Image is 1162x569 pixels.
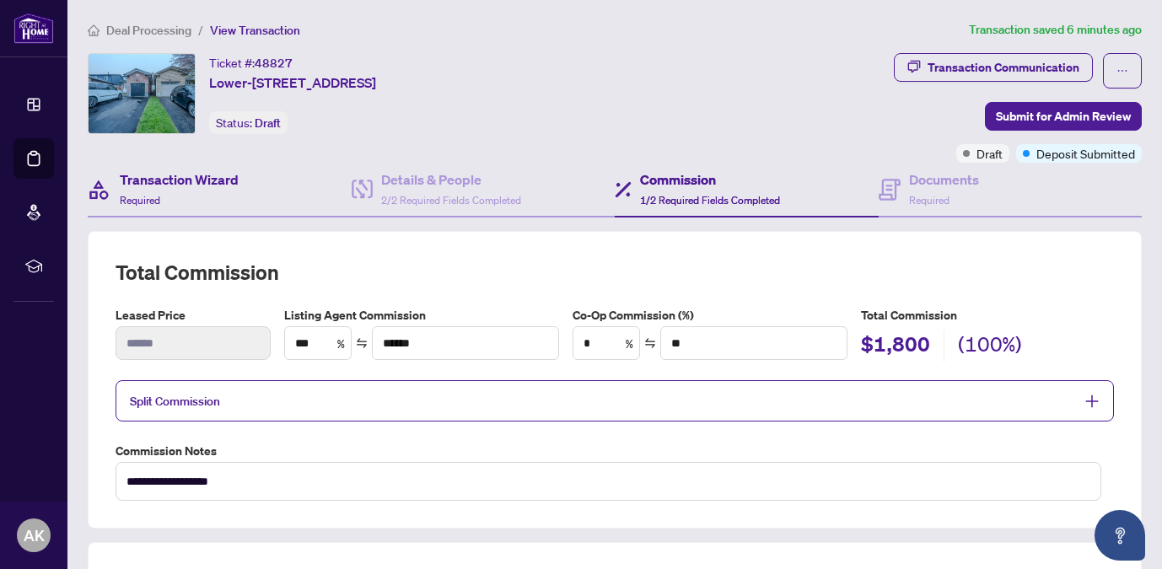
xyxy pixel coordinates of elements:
h4: Transaction Wizard [120,169,239,190]
span: Required [120,194,160,207]
h5: Total Commission [861,306,1114,325]
label: Listing Agent Commission [284,306,559,325]
div: Split Commission [116,380,1114,421]
h4: Details & People [381,169,521,190]
span: Deposit Submitted [1036,144,1135,163]
span: 1/2 Required Fields Completed [640,194,780,207]
span: Draft [255,115,281,131]
span: AK [24,523,45,547]
button: Submit for Admin Review [985,102,1142,131]
span: home [88,24,100,36]
img: IMG-40726385_1.jpg [89,54,195,133]
span: swap [356,337,368,349]
span: Split Commission [130,394,220,409]
span: 48827 [255,56,293,71]
h2: Total Commission [116,259,1114,286]
span: ellipsis [1116,65,1128,77]
span: Draft [976,144,1003,163]
span: 2/2 Required Fields Completed [381,194,521,207]
label: Commission Notes [116,442,1114,460]
div: Transaction Communication [928,54,1079,81]
span: Required [909,194,950,207]
article: Transaction saved 6 minutes ago [969,20,1142,40]
h2: (100%) [958,330,1022,362]
h4: Commission [640,169,780,190]
div: Status: [209,111,288,134]
button: Transaction Communication [894,53,1093,82]
span: Lower-[STREET_ADDRESS] [209,72,376,93]
span: View Transaction [210,23,300,38]
span: Deal Processing [106,23,191,38]
label: Leased Price [116,306,271,325]
h2: $1,800 [861,330,930,362]
span: plus [1084,394,1100,409]
button: Open asap [1095,510,1145,561]
span: swap [644,337,656,349]
li: / [198,20,203,40]
span: Submit for Admin Review [996,103,1131,130]
label: Co-Op Commission (%) [573,306,847,325]
h4: Documents [909,169,979,190]
div: Ticket #: [209,53,293,72]
img: logo [13,13,54,44]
